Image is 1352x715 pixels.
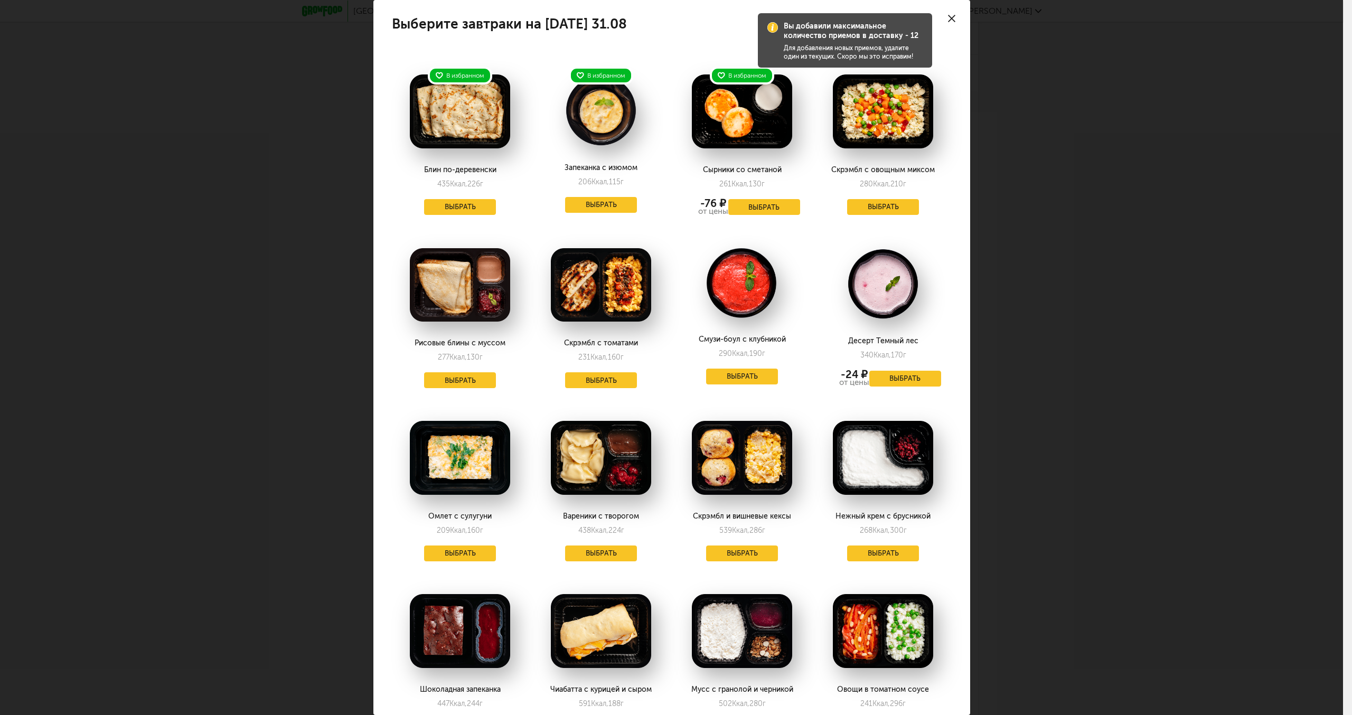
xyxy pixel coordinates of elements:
span: г [903,351,906,360]
div: В избранном [710,67,774,84]
button: Выбрать [728,199,800,215]
img: big_YplubhGIsFkQ4Gk5.png [833,421,933,495]
span: г [480,353,483,362]
span: Ккал, [591,177,609,186]
div: 438 224 [578,526,624,535]
div: 209 160 [437,526,483,535]
button: Выбрать [565,372,637,388]
img: big_g9aFxmKJ2oMCE5y7.png [410,421,510,495]
span: Ккал, [591,699,608,708]
span: г [903,180,906,189]
button: Выбрать [706,369,778,384]
div: 206 115 [578,177,624,186]
img: big_jNBKMWfBmyrWEFir.png [551,74,651,146]
button: Выбрать [706,545,778,561]
button: Выбрать [847,545,919,561]
div: 277 130 [438,353,483,362]
button: Выбрать [869,371,941,387]
img: big_nADyjtlc60vzwZ6X.png [551,421,651,495]
span: г [903,699,906,708]
div: Чиабатта с курицей и сыром [543,685,659,694]
div: 591 188 [579,699,624,708]
div: Скрэмбл с томатами [543,339,659,347]
span: г [762,180,765,189]
span: г [904,526,907,535]
span: г [480,526,483,535]
span: Ккал, [590,353,608,362]
div: Шоколадная запеканка [402,685,518,694]
img: big_mOe8z449M5M7lfOZ.png [833,594,933,668]
span: г [763,699,766,708]
span: Ккал, [874,351,891,360]
div: 502 280 [719,699,766,708]
div: -76 ₽ [698,199,728,208]
span: Ккал, [450,180,467,189]
img: big_psj8Nh3MtzDMxZNy.png [551,594,651,668]
div: 340 170 [860,351,906,360]
span: Ккал, [732,526,749,535]
div: Скрэмбл и вишневые кексы [684,512,800,521]
div: Вареники с творогом [543,512,659,521]
div: Вы добавили максимальное количество приемов в доставку - 12 [784,22,924,41]
div: 435 226 [437,180,483,189]
div: 290 190 [719,349,765,358]
div: Рисовые блины с муссом [402,339,518,347]
span: Ккал, [449,353,467,362]
div: В избранном [569,67,633,84]
div: 539 286 [719,526,765,535]
div: Овощи в томатном соусе [825,685,941,694]
div: В избранном [428,67,492,84]
span: Ккал, [732,349,749,358]
div: 241 296 [860,699,906,708]
span: г [621,353,624,362]
div: от цены [839,379,869,387]
div: Нежный крем с брусникой [825,512,941,521]
span: г [762,349,765,358]
img: big_rUlui6pfLrrv1Hu6.png [410,74,510,148]
div: Скрэмбл с овощным миксом [825,166,941,174]
div: Омлет с сулугуни [402,512,518,521]
div: Запеканка с изюмом [543,164,659,172]
button: Выбрать [424,545,496,561]
img: big_n9l4KMbTDapZjgR7.png [692,421,792,495]
div: 268 300 [860,526,907,535]
div: Сырники со сметаной [684,166,800,174]
img: big_vAoe4estYJQg8JyK.png [833,248,933,320]
div: -24 ₽ [839,370,869,379]
span: г [480,699,483,708]
img: big_UlTJhwZIIWDmk7Ls.png [410,248,510,322]
span: г [621,699,624,708]
button: Выбрать [424,372,496,388]
div: 280 210 [860,180,906,189]
div: Десерт Темный лес [825,337,941,345]
button: Выбрать [565,545,637,561]
img: big_8CrUXvGrGHgQr12N.png [692,74,792,148]
span: Ккал, [872,699,890,708]
h4: Выберите завтраки на [DATE] 31.08 [392,18,627,30]
span: Ккал, [731,180,749,189]
span: Ккал, [873,180,890,189]
button: Выбрать [565,197,637,213]
img: big_oNJ7c1XGuxDSvFDf.png [692,594,792,668]
img: big_geDmg2KtXz0vDTUI.png [833,74,933,148]
span: г [480,180,483,189]
div: 447 244 [437,699,483,708]
div: от цены [698,208,728,215]
div: Мусс с гранолой и черникой [684,685,800,694]
span: Ккал, [732,699,749,708]
div: Блин по-деревенски [402,166,518,174]
div: 231 160 [578,353,624,362]
img: big_lcZkUBXDPquUj4Bw.png [551,248,651,322]
div: Для добавления новых приемов, удалите один из текущих. Скоро мы это исправим! [784,44,924,61]
div: Смузи-боул с клубникой [684,335,800,344]
img: big_qU6qYh28M7b5ZCSH.png [692,248,792,318]
button: Выбрать [847,199,919,215]
span: г [621,526,624,535]
span: Ккал, [872,526,890,535]
span: Ккал, [450,526,467,535]
span: Ккал, [591,526,608,535]
img: big_F601vpJp5Wf4Dgz5.png [410,594,510,668]
span: Ккал, [449,699,467,708]
div: 261 130 [719,180,765,189]
span: г [621,177,624,186]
